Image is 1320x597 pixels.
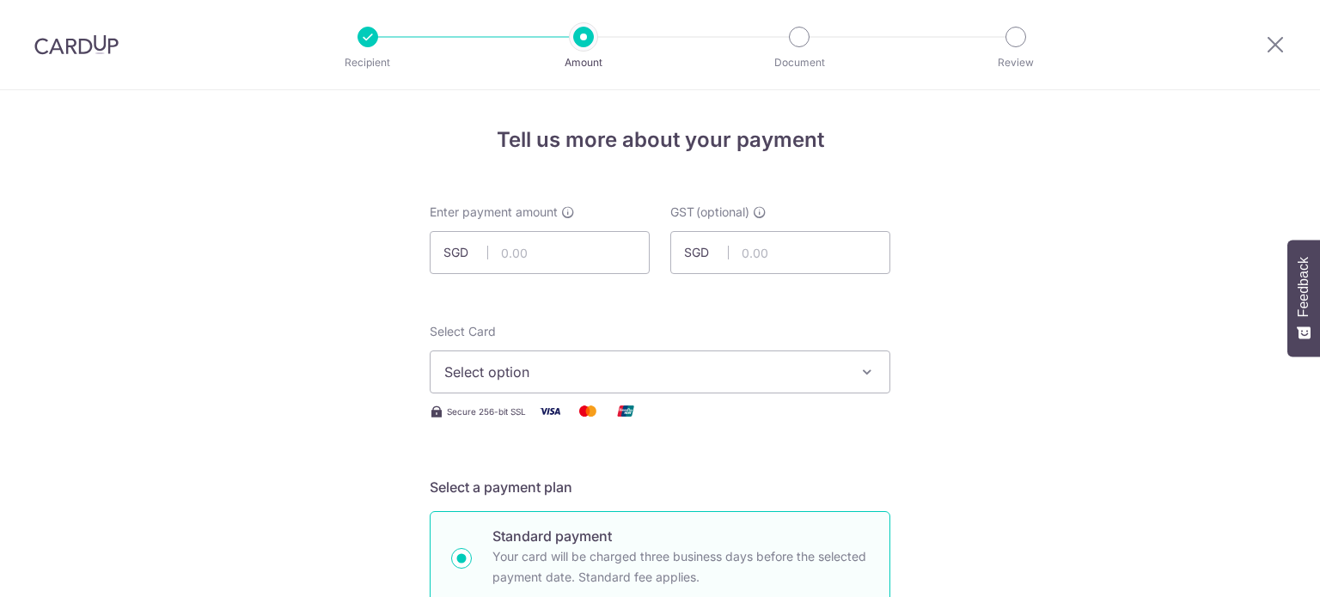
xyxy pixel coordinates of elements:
[430,231,650,274] input: 0.00
[443,244,488,261] span: SGD
[533,400,567,422] img: Visa
[684,244,729,261] span: SGD
[670,231,890,274] input: 0.00
[430,125,890,155] h4: Tell us more about your payment
[571,400,605,422] img: Mastercard
[1296,257,1311,317] span: Feedback
[1210,545,1303,588] iframe: Opens a widget where you can find more information
[1287,240,1320,356] button: Feedback - Show survey
[520,54,647,71] p: Amount
[952,54,1079,71] p: Review
[430,350,890,393] button: Select option
[608,400,643,422] img: Union Pay
[492,526,869,546] p: Standard payment
[492,546,869,588] p: Your card will be charged three business days before the selected payment date. Standard fee appl...
[430,477,890,497] h5: Select a payment plan
[447,405,526,418] span: Secure 256-bit SSL
[670,204,694,221] span: GST
[696,204,749,221] span: (optional)
[430,204,558,221] span: Enter payment amount
[304,54,431,71] p: Recipient
[444,362,845,382] span: Select option
[430,324,496,338] span: translation missing: en.payables.payment_networks.credit_card.summary.labels.select_card
[34,34,119,55] img: CardUp
[736,54,863,71] p: Document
